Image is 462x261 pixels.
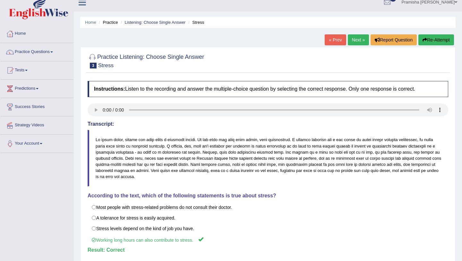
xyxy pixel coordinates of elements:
[348,34,369,45] a: Next »
[88,81,448,97] h4: Listen to the recording and answer the multiple-choice question by selecting the correct response...
[85,20,96,25] a: Home
[325,34,346,45] a: « Prev
[0,135,73,151] a: Your Account
[0,98,73,114] a: Success Stories
[90,63,97,68] span: 3
[94,86,125,92] b: Instructions:
[88,212,448,223] label: A tolerance for stress is easily acquired.
[0,25,73,41] a: Home
[187,19,204,25] li: Stress
[88,234,448,246] label: Working long hours can also contribute to stress.
[0,116,73,132] a: Strategy Videos
[0,61,73,77] a: Tests
[0,43,73,59] a: Practice Questions
[124,20,185,25] a: Listening: Choose Single Answer
[88,247,448,253] h4: Result:
[97,19,118,25] li: Practice
[0,80,73,96] a: Predictions
[88,121,448,127] h4: Transcript:
[88,130,448,186] blockquote: Lo ipsum dolor, sitame con adip elits d eiusmodt incidi. Ut lab etdo mag aliq enim admin, veni qu...
[88,52,204,68] h2: Practice Listening: Choose Single Answer
[371,34,417,45] button: Report Question
[88,223,448,234] label: Stress levels depend on the kind of job you have.
[88,202,448,213] label: Most people with stress-related problems do not consult their doctor.
[418,34,454,45] button: Re-Attempt
[98,62,114,68] small: Stress
[88,193,448,199] h4: According to the text, which of the following statements is true about stress?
